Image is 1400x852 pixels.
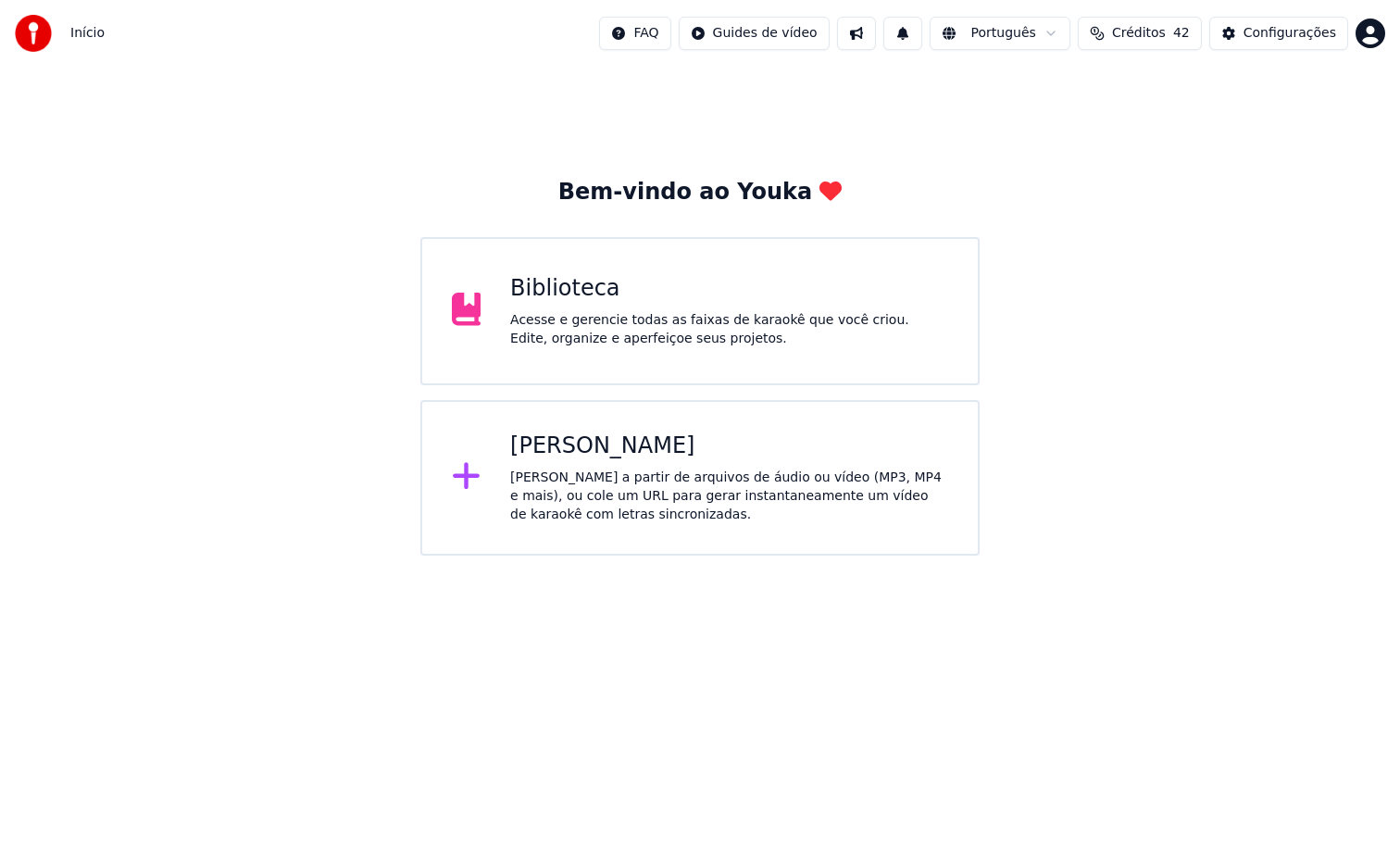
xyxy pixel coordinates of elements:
div: Biblioteca [510,274,948,304]
button: Créditos42 [1078,17,1202,50]
button: Configurações [1209,17,1348,50]
img: youka [15,15,52,52]
nav: breadcrumb [70,24,105,43]
span: Início [70,24,105,43]
div: [PERSON_NAME] [510,432,948,461]
div: Configurações [1244,24,1336,43]
span: Créditos [1112,24,1166,43]
div: Bem-vindo ao Youka [558,178,842,207]
div: Acesse e gerencie todas as faixas de karaokê que você criou. Edite, organize e aperfeiçoe seus pr... [510,311,948,348]
span: 42 [1173,24,1190,43]
div: [PERSON_NAME] a partir de arquivos de áudio ou vídeo (MP3, MP4 e mais), ou cole um URL para gerar... [510,469,948,524]
button: Guides de vídeo [679,17,830,50]
button: FAQ [599,17,670,50]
